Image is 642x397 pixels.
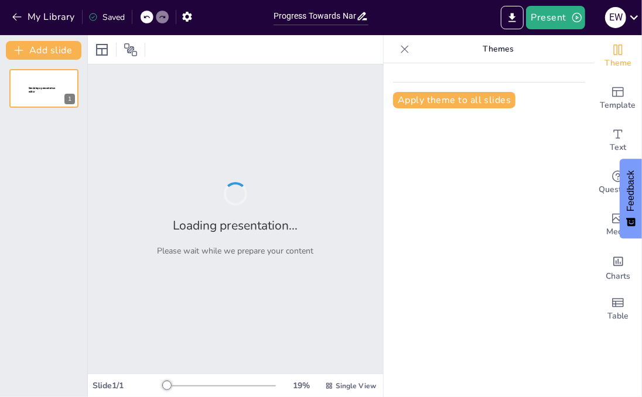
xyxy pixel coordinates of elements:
div: 19 % [288,380,316,391]
div: Saved [88,12,125,23]
div: Change the overall theme [595,35,641,77]
button: E W [605,6,626,29]
button: Add slide [6,41,81,60]
h2: Loading presentation... [173,217,298,234]
div: 1 [64,94,75,104]
div: Add a table [595,288,641,330]
button: Export to PowerPoint [501,6,524,29]
div: Add text boxes [595,119,641,162]
div: 1 [9,69,78,108]
button: Apply theme to all slides [393,92,515,108]
p: Themes [414,35,583,63]
button: Feedback - Show survey [620,159,642,238]
div: E W [605,7,626,28]
div: Layout [93,40,111,59]
p: Please wait while we prepare your content [158,245,314,256]
span: Feedback [626,170,636,211]
button: Present [526,6,585,29]
span: Questions [599,183,637,196]
span: Single View [336,381,376,391]
span: Charts [606,270,630,283]
span: Theme [605,57,631,70]
div: Add images, graphics, shapes or video [595,204,641,246]
span: Text [610,141,626,154]
span: Table [607,310,629,323]
div: Get real-time input from your audience [595,162,641,204]
button: My Library [9,8,80,26]
span: Template [600,99,636,112]
div: Add ready made slides [595,77,641,119]
span: Position [124,43,138,57]
span: Sendsteps presentation editor [29,87,56,93]
div: Add charts and graphs [595,246,641,288]
span: Media [607,225,630,238]
div: Slide 1 / 1 [93,380,163,391]
input: Insert title [274,8,357,25]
